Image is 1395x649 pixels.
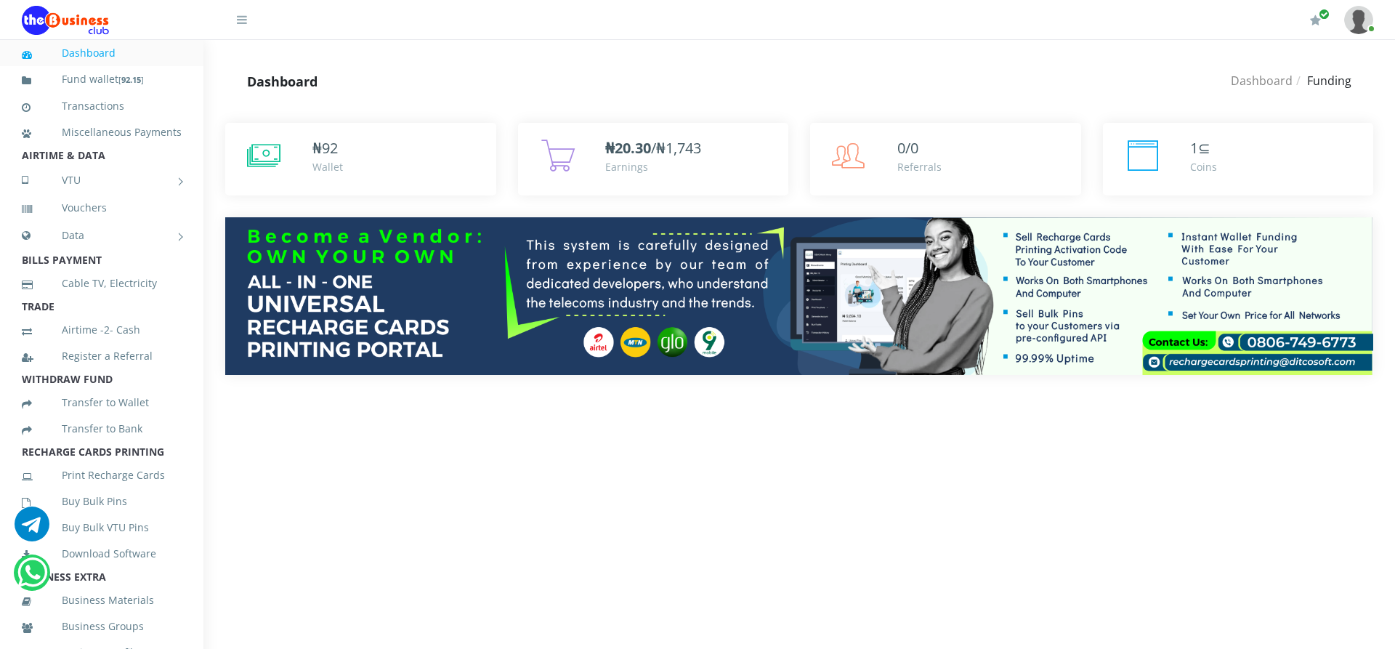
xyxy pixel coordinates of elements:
a: ₦20.30/₦1,743 Earnings [518,123,789,195]
a: Miscellaneous Payments [22,116,182,149]
a: Buy Bulk VTU Pins [22,511,182,544]
a: Transactions [22,89,182,123]
strong: Dashboard [247,73,318,90]
span: 92 [322,138,338,158]
img: multitenant_rcp.png [225,217,1373,375]
a: Register a Referral [22,339,182,373]
a: Chat for support [17,566,47,590]
span: 1 [1190,138,1198,158]
a: Cable TV, Electricity [22,267,182,300]
div: ⊆ [1190,137,1217,159]
div: Referrals [897,159,942,174]
a: Chat for support [15,517,49,541]
div: ₦ [312,137,343,159]
b: ₦20.30 [605,138,651,158]
span: Renew/Upgrade Subscription [1319,9,1330,20]
a: Buy Bulk Pins [22,485,182,518]
a: Vouchers [22,191,182,225]
span: 0/0 [897,138,918,158]
span: /₦1,743 [605,138,701,158]
a: Print Recharge Cards [22,459,182,492]
a: ₦92 Wallet [225,123,496,195]
div: Wallet [312,159,343,174]
a: Dashboard [1231,73,1293,89]
div: Coins [1190,159,1217,174]
a: Transfer to Wallet [22,386,182,419]
a: Transfer to Bank [22,412,182,446]
i: Renew/Upgrade Subscription [1310,15,1321,26]
a: Airtime -2- Cash [22,313,182,347]
a: 0/0 Referrals [810,123,1081,195]
a: Download Software [22,537,182,571]
a: Fund wallet[92.15] [22,63,182,97]
a: VTU [22,162,182,198]
img: Logo [22,6,109,35]
a: Business Groups [22,610,182,643]
a: Dashboard [22,36,182,70]
img: User [1344,6,1373,34]
small: [ ] [118,74,144,85]
a: Business Materials [22,584,182,617]
b: 92.15 [121,74,141,85]
a: Data [22,217,182,254]
li: Funding [1293,72,1351,89]
div: Earnings [605,159,701,174]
